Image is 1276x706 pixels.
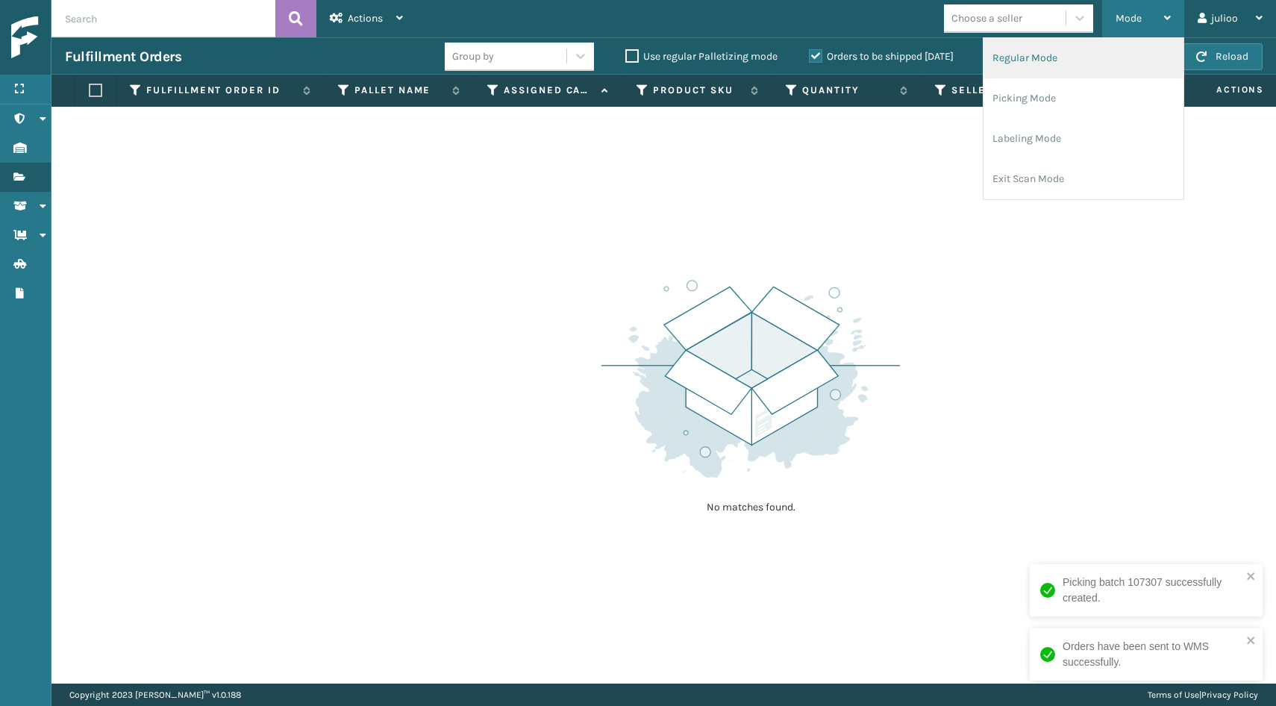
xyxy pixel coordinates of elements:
[1169,78,1273,102] span: Actions
[65,48,181,66] h3: Fulfillment Orders
[653,84,743,97] label: Product SKU
[1182,43,1263,70] button: Reload
[951,84,1042,97] label: Seller
[983,119,1183,159] li: Labeling Mode
[1063,639,1242,670] div: Orders have been sent to WMS successfully.
[452,49,494,64] div: Group by
[809,50,954,63] label: Orders to be shipped [DATE]
[348,12,383,25] span: Actions
[1246,570,1257,584] button: close
[1063,575,1242,606] div: Picking batch 107307 successfully created.
[69,684,241,706] p: Copyright 2023 [PERSON_NAME]™ v 1.0.188
[983,159,1183,199] li: Exit Scan Mode
[983,78,1183,119] li: Picking Mode
[625,50,778,63] label: Use regular Palletizing mode
[146,84,295,97] label: Fulfillment Order Id
[11,16,146,59] img: logo
[504,84,594,97] label: Assigned Carrier Service
[983,38,1183,78] li: Regular Mode
[802,84,892,97] label: Quantity
[951,10,1022,26] div: Choose a seller
[1246,634,1257,649] button: close
[1116,12,1142,25] span: Mode
[354,84,445,97] label: Pallet Name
